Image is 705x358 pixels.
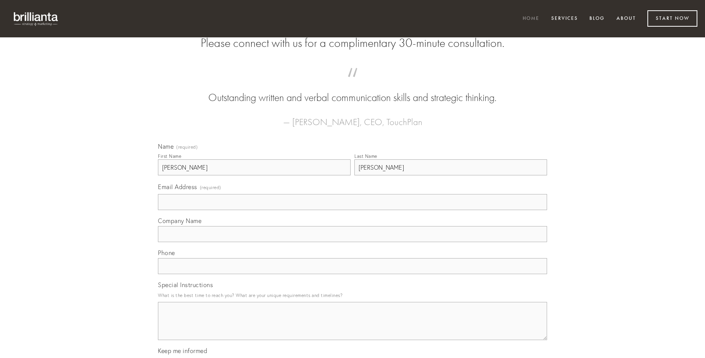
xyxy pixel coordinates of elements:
[8,8,65,30] img: brillianta - research, strategy, marketing
[647,10,697,27] a: Start Now
[158,249,175,257] span: Phone
[170,75,535,105] blockquote: Outstanding written and verbal communication skills and strategic thinking.
[158,217,201,225] span: Company Name
[546,13,583,25] a: Services
[584,13,610,25] a: Blog
[170,105,535,130] figcaption: — [PERSON_NAME], CEO, TouchPlan
[612,13,641,25] a: About
[158,281,213,289] span: Special Instructions
[354,153,377,159] div: Last Name
[158,153,181,159] div: First Name
[200,182,221,193] span: (required)
[518,13,544,25] a: Home
[158,290,547,300] p: What is the best time to reach you? What are your unique requirements and timelines?
[170,75,535,90] span: “
[176,145,198,149] span: (required)
[158,143,174,150] span: Name
[158,347,207,355] span: Keep me informed
[158,183,197,191] span: Email Address
[158,36,547,50] h2: Please connect with us for a complimentary 30-minute consultation.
